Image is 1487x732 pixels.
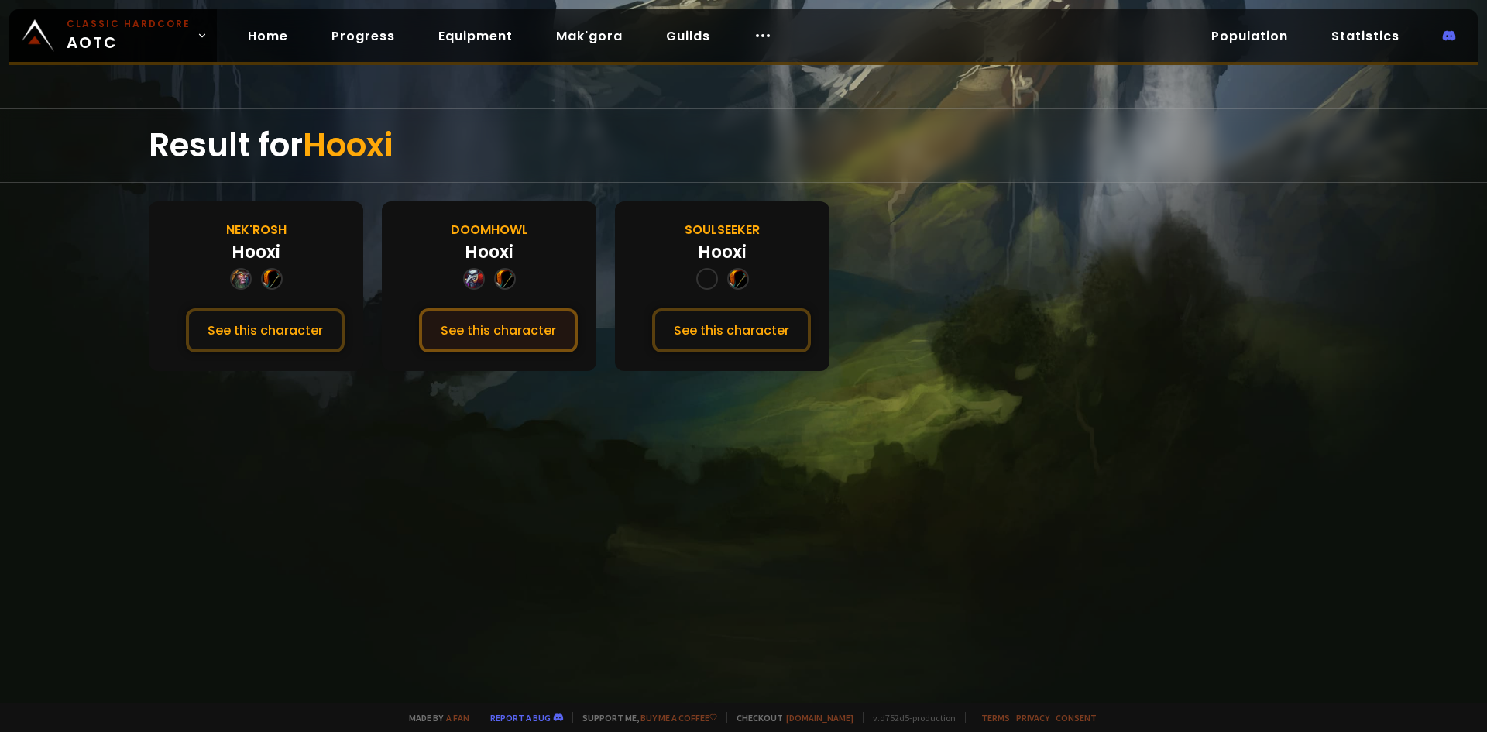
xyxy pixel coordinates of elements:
span: Checkout [726,712,853,723]
span: AOTC [67,17,191,54]
a: Classic HardcoreAOTC [9,9,217,62]
div: Hooxi [698,239,747,265]
div: Hooxi [465,239,513,265]
small: Classic Hardcore [67,17,191,31]
a: Population [1199,20,1300,52]
a: Mak'gora [544,20,635,52]
div: Nek'Rosh [226,220,287,239]
a: Guilds [654,20,723,52]
div: Result for [149,109,1338,182]
span: Hooxi [303,122,393,168]
a: [DOMAIN_NAME] [786,712,853,723]
a: Equipment [426,20,525,52]
a: Buy me a coffee [640,712,717,723]
a: a fan [446,712,469,723]
div: Hooxi [232,239,280,265]
a: Privacy [1016,712,1049,723]
span: Support me, [572,712,717,723]
div: Doomhowl [451,220,528,239]
a: Statistics [1319,20,1412,52]
span: Made by [400,712,469,723]
a: Terms [981,712,1010,723]
a: Home [235,20,300,52]
button: See this character [652,308,811,352]
a: Report a bug [490,712,551,723]
a: Progress [319,20,407,52]
div: Soulseeker [685,220,760,239]
button: See this character [186,308,345,352]
a: Consent [1056,712,1097,723]
button: See this character [419,308,578,352]
span: v. d752d5 - production [863,712,956,723]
